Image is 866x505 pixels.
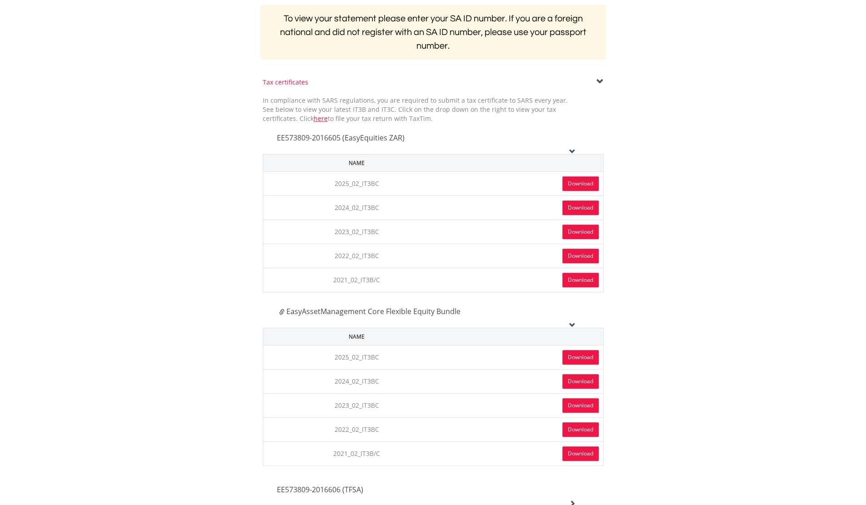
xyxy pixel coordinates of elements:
[263,417,451,441] td: 2022_02_IT3BC
[263,96,568,123] span: In compliance with SARS regulations, you are required to submit a tax certificate to SARS every y...
[562,446,599,461] a: Download
[562,200,599,215] a: Download
[263,220,451,244] td: 2023_02_IT3BC
[562,249,599,263] a: Download
[314,114,328,123] a: here
[263,345,451,369] td: 2025_02_IT3BC
[562,176,599,191] a: Download
[277,485,363,495] span: EE573809-2016606 (TFSA)
[562,350,599,365] a: Download
[263,393,451,417] td: 2023_02_IT3BC
[263,369,451,393] td: 2024_02_IT3BC
[263,268,451,292] td: 2021_02_IT3B/C
[562,225,599,239] a: Download
[562,273,599,287] a: Download
[263,154,451,171] th: Name
[562,422,599,437] a: Download
[263,244,451,268] td: 2022_02_IT3BC
[260,5,606,60] h2: To view your statement please enter your SA ID number. If you are a foreign national and did not ...
[562,374,599,389] a: Download
[263,78,604,87] div: Tax certificates
[263,171,451,195] td: 2025_02_IT3BC
[263,441,451,465] td: 2021_02_IT3B/C
[263,195,451,220] td: 2024_02_IT3BC
[263,328,451,345] th: Name
[562,398,599,413] a: Download
[277,133,405,143] span: EE573809-2016605 (EasyEquities ZAR)
[286,306,461,316] span: EasyAssetManagement Core Flexible Equity Bundle
[300,114,433,123] span: Click to file your tax return with TaxTim.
